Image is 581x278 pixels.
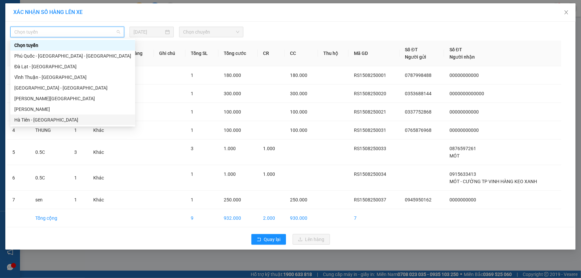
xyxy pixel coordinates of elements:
span: RS1508250001 [354,73,386,78]
td: 4 [7,121,30,139]
span: 1 [191,197,193,202]
span: 1 [74,175,77,180]
span: 300.000 [290,91,307,96]
span: MÓT [449,153,459,158]
span: Người gửi [405,54,427,60]
td: 7 [349,209,400,227]
td: 9 [185,209,218,227]
div: Hà Tiên - Gia Lai [10,104,135,115]
div: Phú Quốc - Sài Gòn - Bình Phước [10,51,135,61]
span: Số ĐT [449,47,462,52]
td: 2.000 [258,209,285,227]
td: 932.000 [218,209,258,227]
span: 1 [191,91,193,96]
span: Chọn chuyến [183,27,239,37]
span: 0765876968 [405,128,432,133]
span: 1 [191,171,193,177]
span: 250.000 [224,197,241,202]
input: 15/08/2025 [134,28,164,36]
span: 100.000 [290,128,307,133]
span: 100.000 [224,128,241,133]
td: 0.5C [30,139,69,165]
span: 250.000 [290,197,307,202]
td: Khác [88,121,116,139]
td: 5 [7,139,30,165]
div: [GEOGRAPHIC_DATA] - [GEOGRAPHIC_DATA] [14,84,131,92]
div: Chọn tuyến [14,42,131,49]
div: Vĩnh Thuận - [GEOGRAPHIC_DATA] [14,74,131,81]
div: Chọn tuyến [10,40,135,51]
td: 6 [7,165,30,191]
span: 1 [74,197,77,202]
span: RS1508250034 [354,171,386,177]
td: 1 [7,66,30,85]
td: THUNG [30,121,69,139]
th: Mã GD [349,41,400,66]
td: 2 [7,85,30,103]
th: Tổng SL [185,41,218,66]
div: [PERSON_NAME][GEOGRAPHIC_DATA] [14,95,131,102]
div: [PERSON_NAME] [14,106,131,113]
span: 100.000 [290,109,307,115]
button: uploadLên hàng [293,234,330,245]
span: 0915633413 [449,171,476,177]
span: 1 [74,128,77,133]
span: 0353688144 [405,91,432,96]
th: CC [285,41,318,66]
span: RS1508250031 [354,128,386,133]
span: RS1508250033 [354,146,386,151]
span: 1.000 [263,146,275,151]
td: 3 [7,103,30,121]
span: Người nhận [449,54,475,60]
div: Phú Quốc - [GEOGRAPHIC_DATA] - [GEOGRAPHIC_DATA] [14,52,131,60]
span: 300.000 [224,91,241,96]
th: CR [258,41,285,66]
span: 100.000 [224,109,241,115]
span: 1 [191,109,193,115]
span: 1 [191,128,193,133]
td: 7 [7,191,30,209]
span: Chọn tuyến [14,27,120,37]
span: 0787998488 [405,73,432,78]
span: 3 [74,149,77,155]
span: MÓT - CƯỜNG TP VINH HÀNG KEO XANH [449,179,537,184]
th: STT [7,41,30,66]
th: Thu hộ [318,41,349,66]
span: 1.000 [224,171,236,177]
th: Ghi chú [154,41,185,66]
th: Tổng cước [218,41,258,66]
td: Khác [88,139,116,165]
span: 00000000000 [449,128,479,133]
span: 0337752868 [405,109,432,115]
span: XÁC NHẬN SỐ HÀNG LÊN XE [13,9,83,15]
span: Số ĐT [405,47,418,52]
div: Đà Nẵng - Hà Tiên [10,83,135,93]
td: Khác [88,191,116,209]
td: Khác [88,165,116,191]
div: Hà Tiên - [GEOGRAPHIC_DATA] [14,116,131,124]
button: rollbackQuay lại [251,234,286,245]
span: 3 [191,146,193,151]
span: 1 [191,73,193,78]
span: 0000000000 [449,197,476,202]
div: Gia Lai - Hà Tiên [10,93,135,104]
button: Close [557,3,576,22]
span: Quay lại [264,236,281,243]
span: close [564,10,569,15]
span: 1.000 [224,146,236,151]
td: 930.000 [285,209,318,227]
span: 0000000000000 [449,91,484,96]
span: RS1508250020 [354,91,386,96]
span: 0876597261 [449,146,476,151]
td: sen [30,191,69,209]
td: 0.5C [30,165,69,191]
div: Hà Tiên - Đà Nẵng [10,115,135,125]
div: Đà Lạt - [GEOGRAPHIC_DATA] [14,63,131,70]
span: 00000000000 [449,73,479,78]
span: 00000000000 [449,109,479,115]
div: Đà Lạt - Vĩnh Thuận [10,61,135,72]
span: RS1508250037 [354,197,386,202]
span: 0945950162 [405,197,432,202]
span: 1.000 [263,171,275,177]
td: Tổng cộng [30,209,69,227]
